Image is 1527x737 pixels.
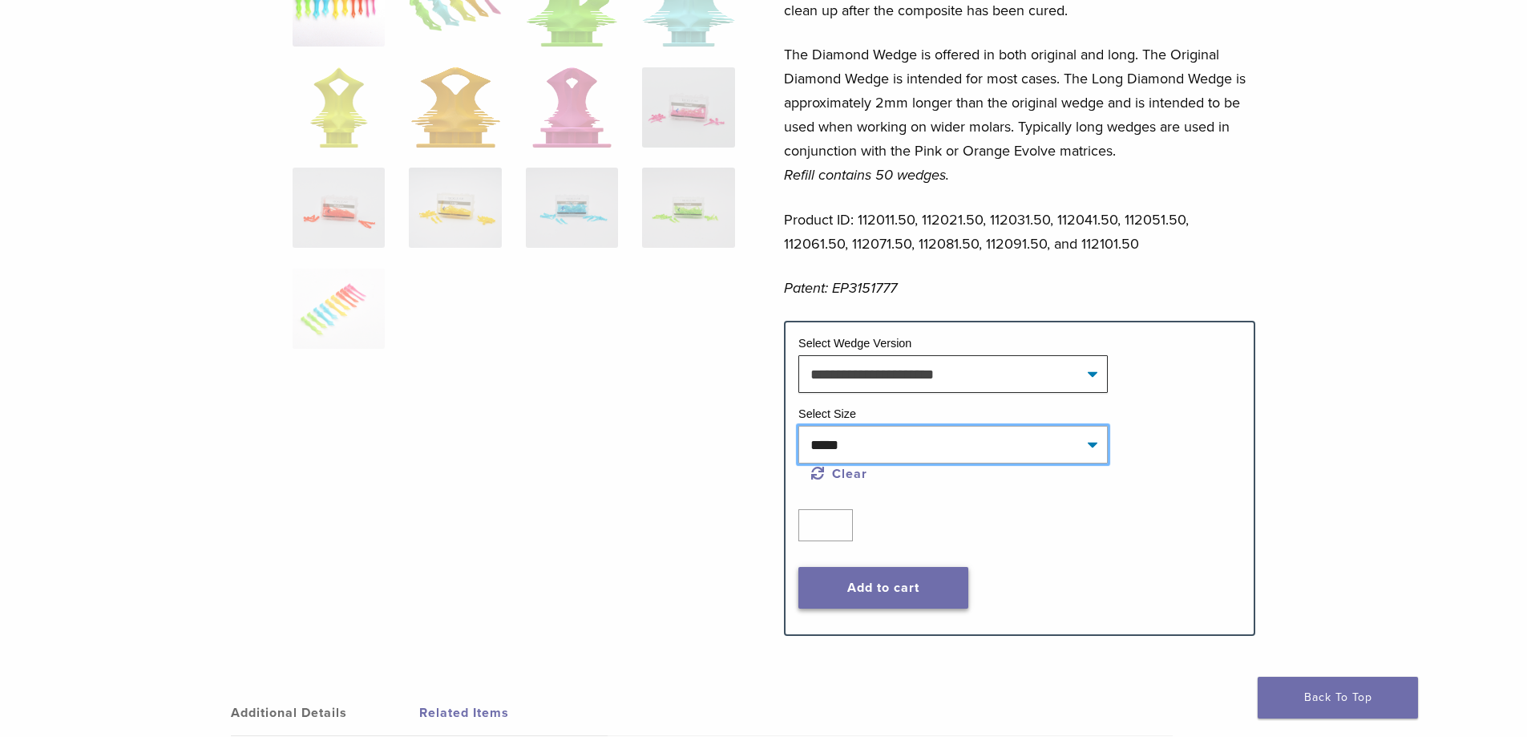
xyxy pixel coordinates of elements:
[411,67,500,148] img: Diamond Wedge and Long Diamond Wedge - Image 6
[798,337,911,350] label: Select Wedge Version
[231,690,419,735] a: Additional Details
[310,67,368,148] img: Diamond Wedge and Long Diamond Wedge - Image 5
[784,279,897,297] em: Patent: EP3151777
[1258,677,1418,719] a: Back To Top
[784,166,949,184] em: Refill contains 50 wedges.
[642,168,734,248] img: Diamond Wedge and Long Diamond Wedge - Image 12
[419,690,608,735] a: Related Items
[532,67,612,148] img: Diamond Wedge and Long Diamond Wedge - Image 7
[409,168,501,248] img: Diamond Wedge and Long Diamond Wedge - Image 10
[293,269,385,349] img: Diamond Wedge and Long Diamond Wedge - Image 13
[526,168,618,248] img: Diamond Wedge and Long Diamond Wedge - Image 11
[293,168,385,248] img: Diamond Wedge and Long Diamond Wedge - Image 9
[784,43,1255,187] p: The Diamond Wedge is offered in both original and long. The Original Diamond Wedge is intended fo...
[784,208,1255,256] p: Product ID: 112011.50, 112021.50, 112031.50, 112041.50, 112051.50, 112061.50, 112071.50, 112081.5...
[642,67,734,148] img: Diamond Wedge and Long Diamond Wedge - Image 8
[811,466,867,482] a: Clear
[798,407,856,420] label: Select Size
[798,567,968,609] button: Add to cart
